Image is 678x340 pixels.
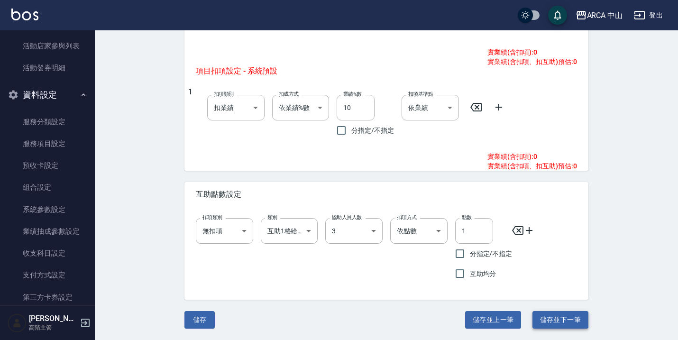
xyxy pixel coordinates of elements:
[487,57,577,66] h6: 實業績(含扣項、扣互助)預估: 0
[202,214,222,221] label: 扣項類別
[29,314,77,323] h5: [PERSON_NAME]
[4,35,91,57] a: 活動店家參與列表
[402,95,459,120] div: 依業績
[196,190,577,199] span: 互助點數設定
[4,111,91,133] a: 服務分類設定
[332,214,362,221] label: 協助人員人數
[630,7,667,24] button: 登出
[572,6,627,25] button: ARCA 中山
[390,218,448,244] div: 依點數
[214,91,234,98] label: 扣項類別
[397,214,417,221] label: 扣項方式
[8,313,27,332] img: Person
[279,91,299,98] label: 扣成方式
[325,218,383,244] div: 3
[343,91,362,98] label: 業績%數
[4,133,91,155] a: 服務項目設定
[4,83,91,107] button: 資料設定
[29,323,77,332] p: 高階主管
[351,126,394,136] span: 分指定/不指定
[4,176,91,198] a: 組合設定
[4,57,91,79] a: 活動發券明細
[272,95,330,120] div: 依業績%數
[4,199,91,221] a: 系統參數設定
[188,87,192,140] h5: 1
[408,91,433,98] label: 扣項基準點
[462,214,472,221] label: 點數
[532,311,588,329] button: 儲存並下一筆
[196,218,253,244] div: 無扣項
[207,95,265,120] div: 扣業績
[267,214,277,221] label: 類別
[184,311,215,329] button: 儲存
[587,9,623,21] div: ARCA 中山
[487,152,577,161] h6: 實業績(含扣項): 0
[487,161,577,171] h6: 實業績(含扣項、扣互助)預估: 0
[261,218,318,244] div: 互助1格給1點(60元)
[4,264,91,286] a: 支付方式設定
[548,6,567,25] button: save
[4,221,91,242] a: 業績抽成參數設定
[4,155,91,176] a: 預收卡設定
[196,66,476,76] span: 項目扣項設定 - 系統預設
[470,269,496,279] span: 互助均分
[4,286,91,308] a: 第三方卡券設定
[4,242,91,264] a: 收支科目設定
[465,311,521,329] button: 儲存並上一筆
[11,9,38,20] img: Logo
[487,47,577,57] h6: 實業績(含扣項): 0
[470,249,513,259] span: 分指定/不指定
